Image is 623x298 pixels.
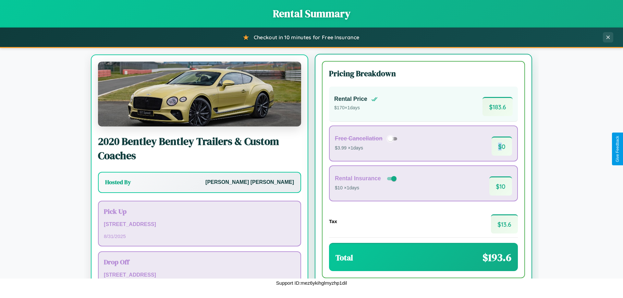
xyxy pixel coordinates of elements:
h4: Tax [329,219,337,224]
span: $ 193.6 [483,250,511,265]
p: $ 170 × 1 days [334,104,378,112]
p: $10 × 1 days [335,184,398,192]
h3: Hosted By [105,178,131,186]
h3: Pricing Breakdown [329,68,518,79]
h3: Pick Up [104,207,295,216]
span: $ 0 [492,137,512,156]
span: $ 10 [489,176,512,196]
div: Give Feedback [615,136,620,162]
img: Bentley Bentley Trailers & Custom Coaches [98,62,301,126]
p: [STREET_ADDRESS] [104,270,295,280]
p: Support ID: mez6ykihglmyzhp1dil [276,279,347,287]
h4: Rental Insurance [335,175,381,182]
h3: Total [336,252,353,263]
h1: Rental Summary [6,6,617,21]
h2: 2020 Bentley Bentley Trailers & Custom Coaches [98,134,301,163]
span: Checkout in 10 minutes for Free Insurance [254,34,359,41]
p: [STREET_ADDRESS] [104,220,295,229]
h4: Free Cancellation [335,135,383,142]
h4: Rental Price [334,96,367,102]
span: $ 183.6 [483,97,513,116]
p: 8 / 31 / 2025 [104,232,295,241]
p: [PERSON_NAME] [PERSON_NAME] [205,178,294,187]
h3: Drop Off [104,257,295,267]
p: $3.99 × 1 days [335,144,399,152]
span: $ 13.6 [491,214,518,233]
